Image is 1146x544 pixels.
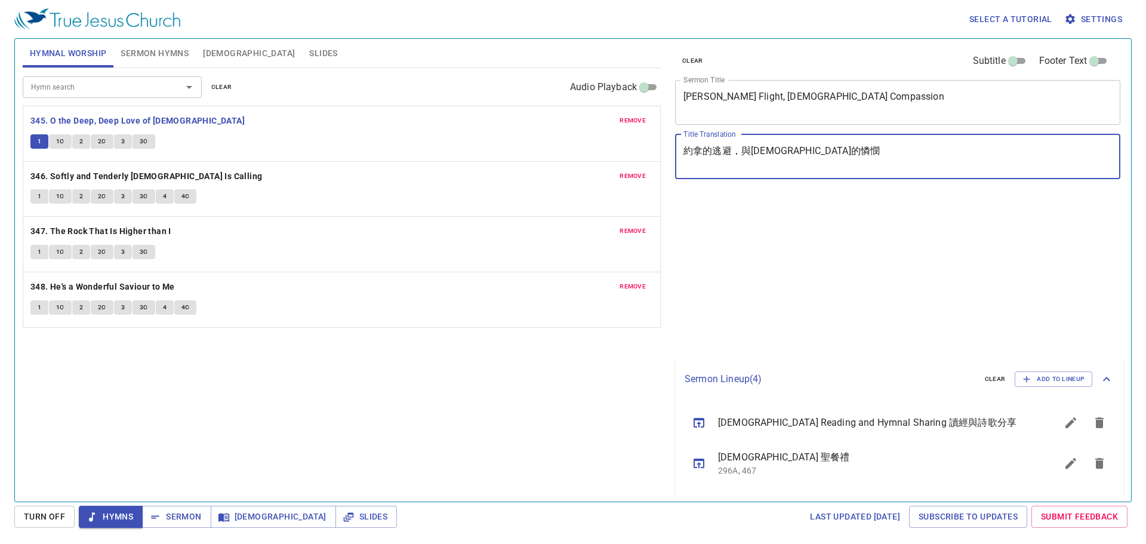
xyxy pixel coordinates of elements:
[30,113,245,128] b: 345. O the Deep, Deep Love of [DEMOGRAPHIC_DATA]
[133,300,155,315] button: 3C
[79,136,83,147] span: 2
[683,91,1112,113] textarea: [PERSON_NAME] Flight, [DEMOGRAPHIC_DATA] Compassion
[163,191,167,202] span: 4
[121,46,189,61] span: Sermon Hymns
[1039,54,1088,68] span: Footer Text
[163,302,167,313] span: 4
[30,189,48,204] button: 1
[181,191,190,202] span: 4C
[718,465,1028,477] p: 296A, 467
[203,46,295,61] span: [DEMOGRAPHIC_DATA]
[810,509,900,524] span: Last updated [DATE]
[49,134,72,149] button: 1C
[620,115,646,126] span: remove
[140,302,148,313] span: 3C
[978,372,1013,386] button: clear
[49,300,72,315] button: 1C
[1022,374,1085,385] span: Add to Lineup
[140,136,148,147] span: 3C
[72,134,90,149] button: 2
[49,245,72,259] button: 1C
[985,374,1006,385] span: clear
[181,302,190,313] span: 4C
[121,302,125,313] span: 3
[718,416,1028,430] span: [DEMOGRAPHIC_DATA] Reading and Hymnal Sharing 讀經與詩歌分享
[72,245,90,259] button: 2
[79,191,83,202] span: 2
[612,169,653,183] button: remove
[91,134,113,149] button: 2C
[98,302,106,313] span: 2C
[38,191,41,202] span: 1
[133,189,155,204] button: 3C
[211,82,232,93] span: clear
[79,506,143,528] button: Hymns
[24,509,65,524] span: Turn Off
[79,302,83,313] span: 2
[156,300,174,315] button: 4
[675,54,710,68] button: clear
[88,509,133,524] span: Hymns
[620,281,646,292] span: remove
[30,169,263,184] b: 346. Softly and Tenderly [DEMOGRAPHIC_DATA] Is Calling
[204,80,239,94] button: clear
[156,189,174,204] button: 4
[973,54,1006,68] span: Subtitle
[91,245,113,259] button: 2C
[612,279,653,294] button: remove
[30,169,264,184] button: 346. Softly and Tenderly [DEMOGRAPHIC_DATA] Is Calling
[56,136,64,147] span: 1C
[114,189,132,204] button: 3
[30,113,247,128] button: 345. O the Deep, Deep Love of [DEMOGRAPHIC_DATA]
[919,509,1018,524] span: Subscribe to Updates
[220,509,326,524] span: [DEMOGRAPHIC_DATA]
[140,247,148,257] span: 3C
[114,134,132,149] button: 3
[56,191,64,202] span: 1C
[98,136,106,147] span: 2C
[1062,8,1127,30] button: Settings
[38,247,41,257] span: 1
[612,224,653,238] button: remove
[1067,12,1122,27] span: Settings
[49,189,72,204] button: 1C
[620,171,646,182] span: remove
[675,359,1123,399] div: Sermon Lineup(4)clearAdd to Lineup
[30,46,107,61] span: Hymnal Worship
[682,56,703,66] span: clear
[38,136,41,147] span: 1
[114,245,132,259] button: 3
[345,509,387,524] span: Slides
[91,189,113,204] button: 2C
[140,191,148,202] span: 3C
[335,506,397,528] button: Slides
[211,506,336,528] button: [DEMOGRAPHIC_DATA]
[30,245,48,259] button: 1
[114,300,132,315] button: 3
[121,136,125,147] span: 3
[683,145,1112,168] textarea: 約拿的逃避，與[DEMOGRAPHIC_DATA]的憐憫
[1041,509,1118,524] span: Submit Feedback
[1031,506,1127,528] a: Submit Feedback
[38,302,41,313] span: 1
[30,224,171,239] b: 347. The Rock That Is Higher than I
[612,113,653,128] button: remove
[142,506,211,528] button: Sermon
[174,189,197,204] button: 4C
[570,80,637,94] span: Audio Playback
[91,300,113,315] button: 2C
[98,191,106,202] span: 2C
[670,192,1033,355] iframe: from-child
[152,509,201,524] span: Sermon
[133,245,155,259] button: 3C
[133,134,155,149] button: 3C
[969,12,1052,27] span: Select a tutorial
[718,450,1028,465] span: [DEMOGRAPHIC_DATA] 聖餐禮
[56,247,64,257] span: 1C
[30,134,48,149] button: 1
[909,506,1027,528] a: Subscribe to Updates
[309,46,337,61] span: Slides
[181,79,198,96] button: Open
[965,8,1057,30] button: Select a tutorial
[56,302,64,313] span: 1C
